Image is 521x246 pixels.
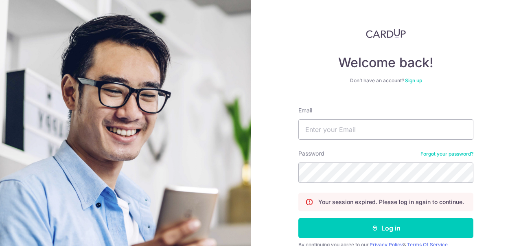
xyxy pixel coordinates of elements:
label: Password [298,149,324,158]
button: Log in [298,218,473,238]
div: Don’t have an account? [298,77,473,84]
a: Sign up [405,77,422,83]
h4: Welcome back! [298,55,473,71]
p: Your session expired. Please log in again to continue. [318,198,464,206]
input: Enter your Email [298,119,473,140]
a: Forgot your password? [420,151,473,157]
label: Email [298,106,312,114]
img: CardUp Logo [366,29,406,38]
